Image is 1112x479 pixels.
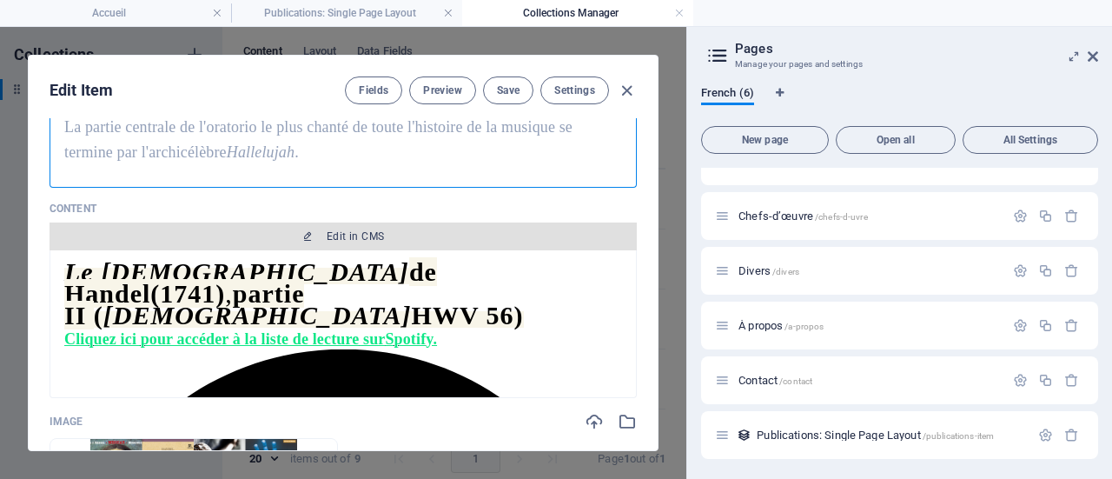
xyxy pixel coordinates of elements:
[327,230,384,243] span: Edit in CMS
[779,376,812,386] span: /contact
[738,264,799,277] span: Click to open page
[64,257,409,286] span: Le [DEMOGRAPHIC_DATA]
[1064,373,1079,388] div: Remove
[836,126,956,154] button: Open all
[738,374,812,387] span: Contact
[497,83,520,97] span: Save
[772,267,799,276] span: /divers
[64,336,426,347] a: Cliquez ici pour accéder à la liste de lecture surSpotif
[709,135,821,145] span: New page
[345,77,402,104] button: Fields
[64,330,359,348] u: Cliquez ici pour accéder à la liste de lecture
[363,330,385,348] u: sur
[483,77,533,104] button: Save
[1038,373,1053,388] div: Duplicate
[738,210,868,223] span: Click to open page
[540,77,609,104] button: Settings
[738,319,824,332] span: Click to open page
[385,330,426,348] u: Spotif
[1064,263,1079,278] div: Remove
[737,428,751,442] div: This layout is used as a template for all items (e.g. a blog post) of this collection. The conten...
[733,375,1004,386] div: Contact/contact
[701,83,754,107] span: French (6)
[701,86,1098,119] div: Language Tabs
[701,126,829,154] button: New page
[103,301,412,329] span: [DEMOGRAPHIC_DATA]
[50,202,637,216] p: Content
[1013,263,1028,278] div: Settings
[462,3,693,23] h4: Collections Manager
[1064,209,1079,223] div: Remove
[1038,209,1053,223] div: Duplicate
[733,210,1004,222] div: Chefs-d’œuvre/chefs-d-uvre
[970,135,1090,145] span: All Settings
[735,57,1063,72] h3: Manage your pages and settings
[64,257,437,329] span: ,
[963,126,1098,154] button: All Settings
[64,118,573,161] span: La partie centrale de l'oratorio le plus chanté de toute l'histoire de la musique se termine par ...
[1064,428,1079,442] div: Remove
[50,223,637,250] button: Edit in CMS
[618,412,637,431] i: Select from file manager or stock photos
[1038,263,1053,278] div: Duplicate
[227,143,295,161] em: Hallelujah
[423,83,461,97] span: Preview
[733,265,1004,276] div: Divers/divers
[1038,428,1053,442] div: Settings
[784,322,824,331] span: /a-propos
[409,77,475,104] button: Preview
[1013,209,1028,223] div: Settings
[733,320,1004,331] div: À propos/a-propos
[554,83,595,97] span: Settings
[1064,318,1079,333] div: Remove
[64,279,304,329] strong: partie II
[426,330,437,348] u: y.
[815,212,868,222] span: /chefs-d-uvre
[412,301,524,329] span: HWV 56)
[231,3,462,23] h4: Publications: Single Page Layout
[751,429,1029,441] div: Publications: Single Page Layout/publications-item
[923,431,995,441] span: /publications-item
[1013,373,1028,388] div: Settings
[1038,318,1053,333] div: Duplicate
[64,257,437,308] strong: de Handel
[757,429,994,442] span: Publications: Single Page Layout
[359,83,388,97] span: Fields
[844,135,948,145] span: Open all
[1013,318,1028,333] div: Settings
[735,41,1098,57] h2: Pages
